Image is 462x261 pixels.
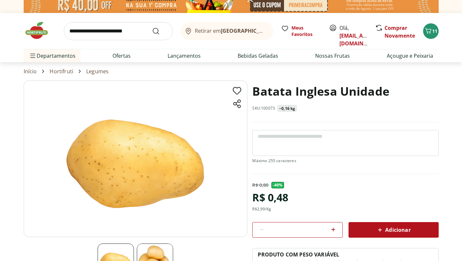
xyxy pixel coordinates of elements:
[258,251,339,258] p: PRODUTO COM PESO VARIÁVEL
[387,52,433,60] a: Açougue e Peixaria
[339,24,368,47] span: Olá,
[181,22,273,40] button: Retirar em[GEOGRAPHIC_DATA]/[GEOGRAPHIC_DATA]
[291,25,321,38] span: Meus Favoritos
[221,27,330,34] b: [GEOGRAPHIC_DATA]/[GEOGRAPHIC_DATA]
[24,21,56,40] img: Hortifruti
[113,52,131,60] a: Ofertas
[24,80,247,237] img: Batata Inglesa Unidade
[252,188,288,207] div: R$ 0,48
[423,23,439,39] button: Carrinho
[339,32,385,47] a: [EMAIL_ADDRESS][DOMAIN_NAME]
[271,182,284,188] span: - 40 %
[252,207,271,212] div: R$ 2,99 /Kg
[252,106,275,111] p: SKU: 100073
[29,48,37,64] button: Menu
[238,52,278,60] a: Bebidas Geladas
[152,27,168,35] button: Submit Search
[195,28,267,34] span: Retirar em
[385,24,415,39] a: Comprar Novamente
[64,22,173,40] input: search
[50,68,73,74] a: Hortifruti
[349,222,439,238] button: Adicionar
[432,28,437,34] span: 11
[168,52,201,60] a: Lançamentos
[281,25,321,38] a: Meus Favoritos
[315,52,350,60] a: Nossas Frutas
[279,106,295,111] p: ~0,16 kg
[86,68,109,74] a: Legumes
[376,226,410,234] span: Adicionar
[29,48,76,64] span: Departamentos
[252,182,268,188] p: R$ 0,80
[24,68,37,74] a: Início
[252,80,389,102] h1: Batata Inglesa Unidade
